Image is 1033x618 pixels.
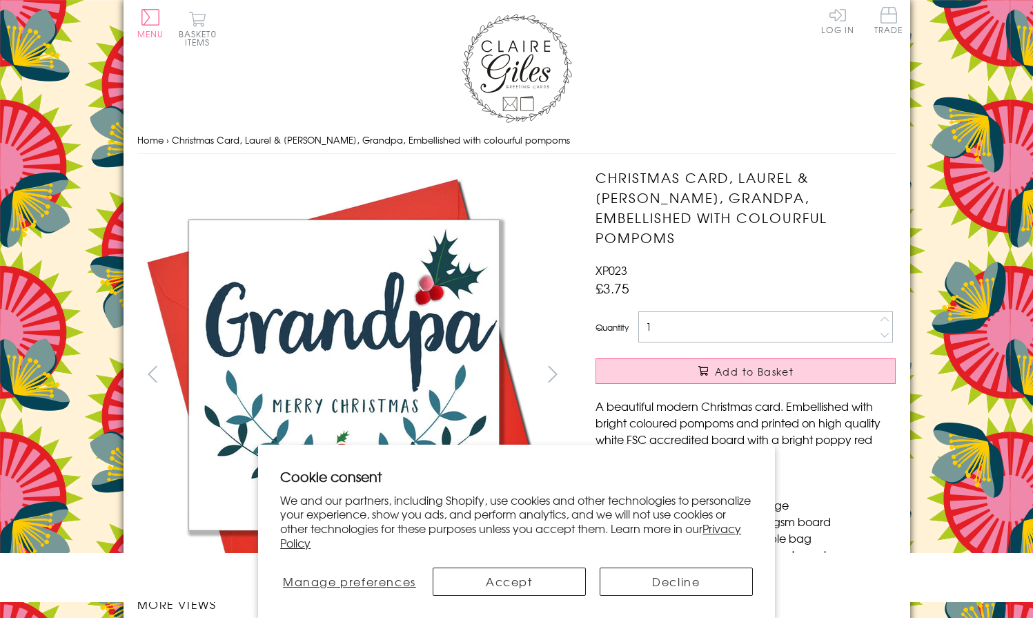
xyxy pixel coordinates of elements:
[166,133,169,146] span: ›
[283,573,416,590] span: Manage preferences
[137,9,164,38] button: Menu
[462,14,572,123] img: Claire Giles Greetings Cards
[137,596,569,612] h3: More views
[137,28,164,40] span: Menu
[596,321,629,334] label: Quantity
[185,28,217,48] span: 0 items
[280,520,741,551] a: Privacy Policy
[874,7,903,34] span: Trade
[280,568,418,596] button: Manage preferences
[137,133,164,146] a: Home
[821,7,854,34] a: Log In
[874,7,903,37] a: Trade
[596,262,627,278] span: XP023
[537,358,568,389] button: next
[596,168,896,247] h1: Christmas Card, Laurel & [PERSON_NAME], Grandpa, Embellished with colourful pompoms
[137,126,896,155] nav: breadcrumbs
[433,568,586,596] button: Accept
[715,365,794,378] span: Add to Basket
[596,358,896,384] button: Add to Basket
[596,398,896,464] p: A beautiful modern Christmas card. Embellished with bright coloured pompoms and printed on high q...
[568,168,982,582] img: Christmas Card, Laurel & Holly, Grandpa, Embellished with colourful pompoms
[137,168,551,582] img: Christmas Card, Laurel & Holly, Grandpa, Embellished with colourful pompoms
[172,133,570,146] span: Christmas Card, Laurel & [PERSON_NAME], Grandpa, Embellished with colourful pompoms
[600,568,753,596] button: Decline
[280,467,753,486] h2: Cookie consent
[137,358,168,389] button: prev
[596,278,629,298] span: £3.75
[280,493,753,550] p: We and our partners, including Shopify, use cookies and other technologies to personalize your ex...
[179,11,217,46] button: Basket0 items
